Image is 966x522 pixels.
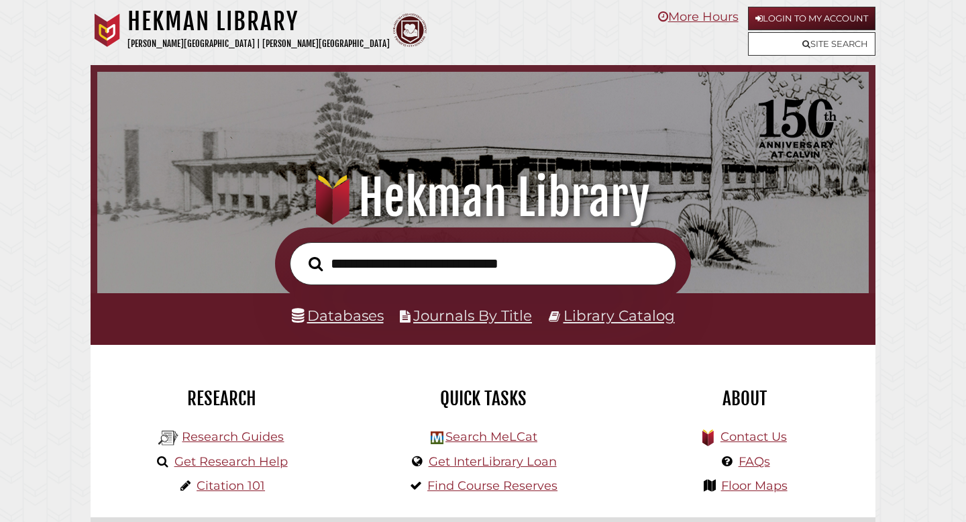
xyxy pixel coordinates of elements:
[292,307,384,324] a: Databases
[182,429,284,444] a: Research Guides
[174,454,288,469] a: Get Research Help
[624,387,865,410] h2: About
[739,454,770,469] a: FAQs
[127,7,390,36] h1: Hekman Library
[658,9,739,24] a: More Hours
[721,478,788,493] a: Floor Maps
[748,32,875,56] a: Site Search
[413,307,532,324] a: Journals By Title
[158,428,178,448] img: Hekman Library Logo
[91,13,124,47] img: Calvin University
[431,431,443,444] img: Hekman Library Logo
[302,253,329,275] button: Search
[445,429,537,444] a: Search MeLCat
[429,454,557,469] a: Get InterLibrary Loan
[563,307,675,324] a: Library Catalog
[197,478,265,493] a: Citation 101
[101,387,342,410] h2: Research
[112,168,855,227] h1: Hekman Library
[748,7,875,30] a: Login to My Account
[427,478,557,493] a: Find Course Reserves
[362,387,604,410] h2: Quick Tasks
[393,13,427,47] img: Calvin Theological Seminary
[127,36,390,52] p: [PERSON_NAME][GEOGRAPHIC_DATA] | [PERSON_NAME][GEOGRAPHIC_DATA]
[309,256,323,271] i: Search
[720,429,787,444] a: Contact Us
